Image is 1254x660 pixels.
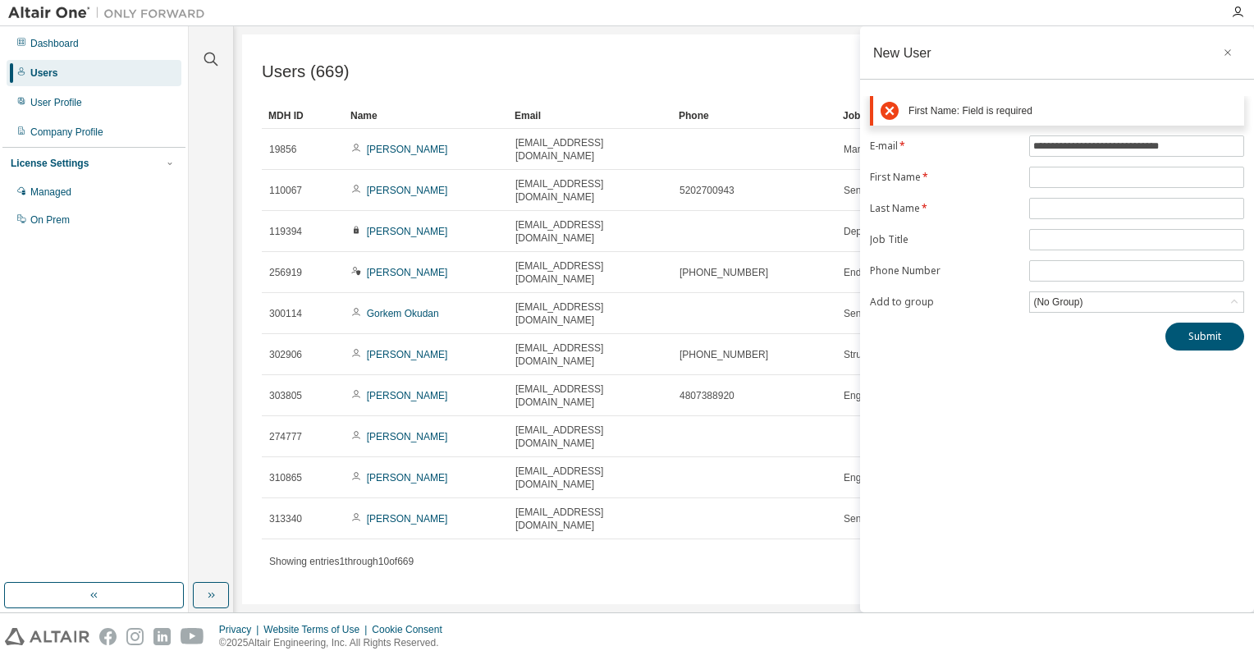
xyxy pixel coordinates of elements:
[30,96,82,109] div: User Profile
[870,171,1019,184] label: First Name
[367,308,439,319] a: Gorkem Okudan
[1165,323,1244,351] button: Submit
[680,266,768,279] span: [PHONE_NUMBER]
[515,341,665,368] span: [EMAIL_ADDRESS][DOMAIN_NAME]
[269,143,296,156] span: 19856
[844,348,969,361] span: Structural Engineering Intern
[870,140,1019,153] label: E-mail
[515,300,665,327] span: [EMAIL_ADDRESS][DOMAIN_NAME]
[372,623,451,636] div: Cookie Consent
[269,430,302,443] span: 274777
[515,136,665,163] span: [EMAIL_ADDRESS][DOMAIN_NAME]
[367,472,448,484] a: [PERSON_NAME]
[263,623,372,636] div: Website Terms of Use
[30,213,70,227] div: On Prem
[219,623,263,636] div: Privacy
[844,266,925,279] span: Endpoint Engineer
[844,471,883,484] span: Engineer
[30,66,57,80] div: Users
[1030,292,1243,312] div: (No Group)
[269,389,302,402] span: 303805
[679,103,830,129] div: Phone
[269,556,414,567] span: Showing entries 1 through 10 of 669
[844,184,914,197] span: Senior Engineer
[126,628,144,645] img: instagram.svg
[153,628,171,645] img: linkedin.svg
[870,296,1019,309] label: Add to group
[367,267,448,278] a: [PERSON_NAME]
[844,225,941,238] span: Deployment Specialist
[844,307,914,320] span: Senior Engineer
[367,513,448,525] a: [PERSON_NAME]
[870,264,1019,277] label: Phone Number
[269,225,302,238] span: 119394
[515,465,665,491] span: [EMAIL_ADDRESS][DOMAIN_NAME]
[268,103,337,129] div: MDH ID
[680,348,768,361] span: [PHONE_NUMBER]
[908,105,1237,117] div: First Name: Field is required
[269,471,302,484] span: 310865
[262,62,350,81] span: Users (669)
[269,184,302,197] span: 110067
[515,218,665,245] span: [EMAIL_ADDRESS][DOMAIN_NAME]
[367,185,448,196] a: [PERSON_NAME]
[844,512,959,525] span: Senior Structural Engineer
[181,628,204,645] img: youtube.svg
[367,349,448,360] a: [PERSON_NAME]
[219,636,452,650] p: © 2025 Altair Engineering, Inc. All Rights Reserved.
[11,157,89,170] div: License Settings
[515,259,665,286] span: [EMAIL_ADDRESS][DOMAIN_NAME]
[5,628,89,645] img: altair_logo.svg
[680,389,735,402] span: 4807388920
[269,266,302,279] span: 256919
[873,46,931,59] div: New User
[350,103,501,129] div: Name
[8,5,213,21] img: Altair One
[870,233,1019,246] label: Job Title
[269,307,302,320] span: 300114
[515,506,665,532] span: [EMAIL_ADDRESS][DOMAIN_NAME]
[367,431,448,442] a: [PERSON_NAME]
[515,383,665,409] span: [EMAIL_ADDRESS][DOMAIN_NAME]
[30,37,79,50] div: Dashboard
[367,390,448,401] a: [PERSON_NAME]
[844,389,883,402] span: Engineer
[367,144,448,155] a: [PERSON_NAME]
[367,226,448,237] a: [PERSON_NAME]
[515,177,665,204] span: [EMAIL_ADDRESS][DOMAIN_NAME]
[99,628,117,645] img: facebook.svg
[269,512,302,525] span: 313340
[515,103,666,129] div: Email
[269,348,302,361] span: 302906
[680,184,735,197] span: 5202700943
[844,143,882,156] span: Manager
[515,424,665,450] span: [EMAIL_ADDRESS][DOMAIN_NAME]
[30,126,103,139] div: Company Profile
[1031,293,1085,311] div: (No Group)
[30,186,71,199] div: Managed
[843,103,994,129] div: Job Title
[870,202,1019,215] label: Last Name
